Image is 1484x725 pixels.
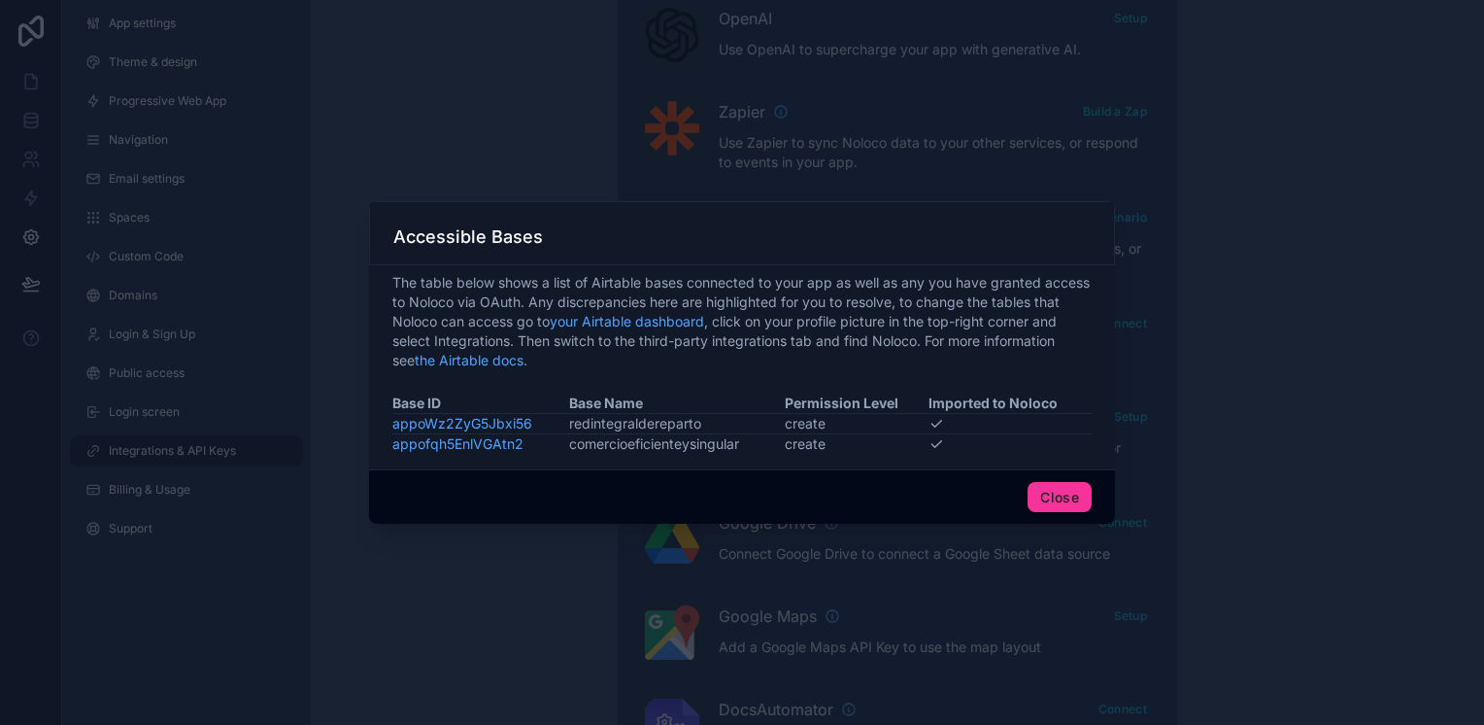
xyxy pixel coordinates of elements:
[785,433,928,454] td: create
[785,394,928,414] th: Permission Level
[569,413,784,433] td: redintegraldereparto
[392,435,523,452] a: appofqh5EnlVGAtn2
[415,352,523,368] a: the Airtable docs
[569,394,784,414] th: Base Name
[928,394,1092,414] th: Imported to Noloco
[392,394,569,414] th: Base ID
[392,415,532,432] a: appoWz2ZyG5Jbxi56
[393,225,543,249] h3: Accessible Bases
[1028,482,1092,513] button: Close
[569,433,784,454] td: comercioeficienteysingular
[392,273,1092,370] span: The table below shows a list of Airtable bases connected to your app as well as any you have gran...
[550,313,704,329] a: your Airtable dashboard
[785,413,928,433] td: create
